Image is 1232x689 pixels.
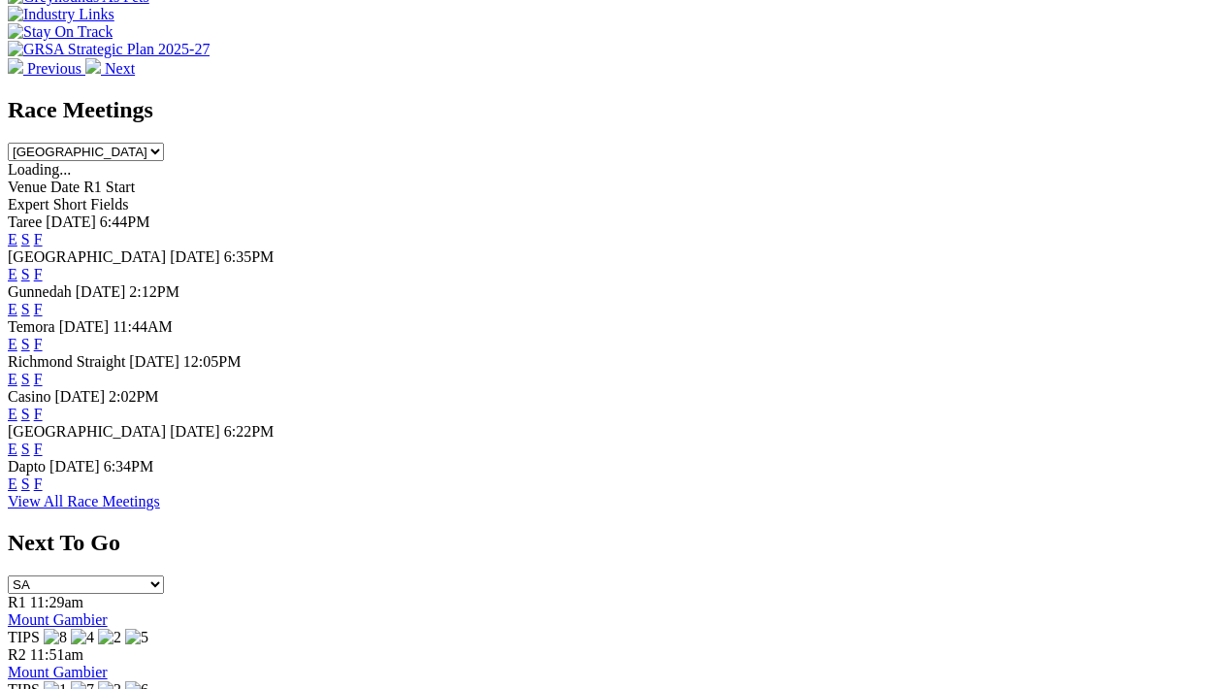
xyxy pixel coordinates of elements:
a: E [8,301,17,317]
a: S [21,301,30,317]
span: TIPS [8,629,40,645]
span: [DATE] [54,388,105,405]
img: Industry Links [8,6,114,23]
a: S [21,371,30,387]
span: Temora [8,318,55,335]
span: Next [105,60,135,77]
a: S [21,406,30,422]
a: F [34,441,43,457]
img: 4 [71,629,94,646]
a: F [34,231,43,247]
span: [GEOGRAPHIC_DATA] [8,423,166,440]
span: [DATE] [170,248,220,265]
span: 6:44PM [100,213,150,230]
span: [DATE] [49,458,100,475]
span: R1 Start [83,179,135,195]
span: Loading... [8,161,71,178]
span: 6:34PM [104,458,154,475]
span: Date [50,179,80,195]
span: Casino [8,388,50,405]
a: Mount Gambier [8,664,108,680]
span: 11:29am [30,594,83,610]
span: R2 [8,646,26,663]
a: F [34,406,43,422]
span: 2:12PM [129,283,179,300]
a: F [34,476,43,492]
span: 12:05PM [183,353,242,370]
span: [DATE] [170,423,220,440]
span: Expert [8,196,49,213]
a: Mount Gambier [8,611,108,628]
a: S [21,231,30,247]
span: Gunnedah [8,283,72,300]
span: Taree [8,213,42,230]
span: [DATE] [76,283,126,300]
a: E [8,336,17,352]
span: [GEOGRAPHIC_DATA] [8,248,166,265]
h2: Race Meetings [8,97,1224,123]
span: 2:02PM [109,388,159,405]
a: E [8,406,17,422]
span: Venue [8,179,47,195]
a: E [8,476,17,492]
span: Dapto [8,458,46,475]
a: View All Race Meetings [8,493,160,509]
a: F [34,301,43,317]
a: E [8,266,17,282]
span: Fields [90,196,128,213]
a: E [8,371,17,387]
a: S [21,266,30,282]
a: Previous [8,60,85,77]
img: GRSA Strategic Plan 2025-27 [8,41,210,58]
a: Next [85,60,135,77]
span: R1 [8,594,26,610]
img: 8 [44,629,67,646]
span: [DATE] [46,213,96,230]
h2: Next To Go [8,530,1224,556]
span: 11:44AM [113,318,173,335]
span: Short [53,196,87,213]
img: 2 [98,629,121,646]
a: E [8,231,17,247]
span: [DATE] [129,353,179,370]
a: F [34,371,43,387]
img: chevron-right-pager-white.svg [85,58,101,74]
a: F [34,336,43,352]
img: chevron-left-pager-white.svg [8,58,23,74]
img: 5 [125,629,148,646]
a: E [8,441,17,457]
a: F [34,266,43,282]
a: S [21,476,30,492]
img: Stay On Track [8,23,113,41]
span: 6:22PM [224,423,275,440]
span: [DATE] [59,318,110,335]
span: Richmond Straight [8,353,125,370]
span: 6:35PM [224,248,275,265]
span: 11:51am [30,646,83,663]
a: S [21,441,30,457]
span: Previous [27,60,81,77]
a: S [21,336,30,352]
